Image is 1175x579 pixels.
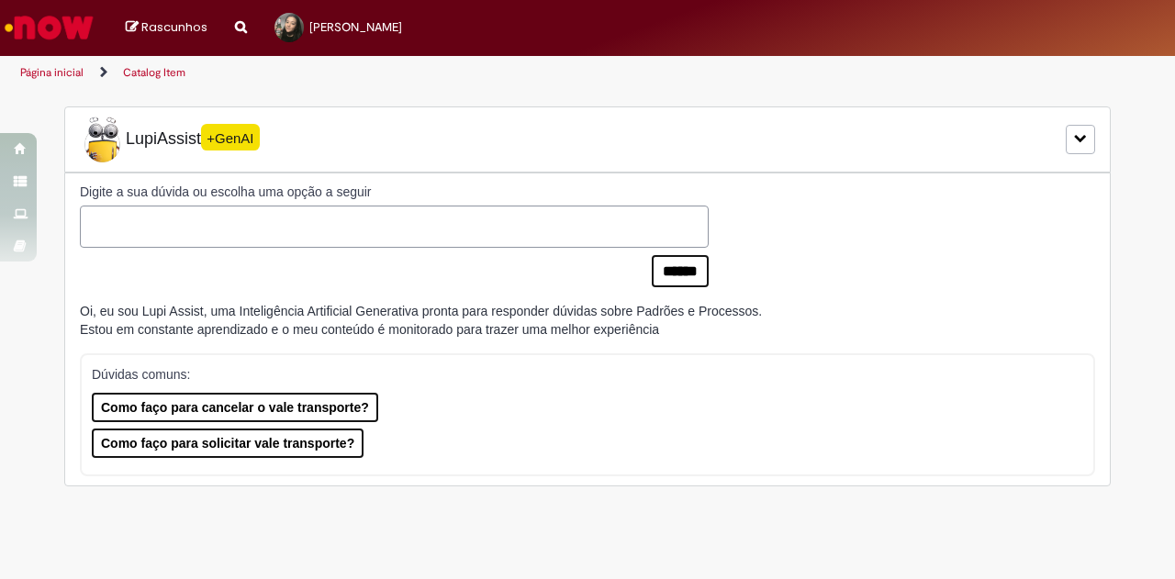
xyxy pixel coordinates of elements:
[80,117,126,162] img: Lupi
[14,56,769,90] ul: Trilhas de página
[92,429,364,458] button: Como faço para solicitar vale transporte?
[64,106,1111,173] div: LupiLupiAssist+GenAI
[92,365,1069,384] p: Dúvidas comuns:
[2,9,96,46] img: ServiceNow
[201,124,260,150] span: +GenAI
[80,117,260,162] span: LupiAssist
[141,18,207,36] span: Rascunhos
[92,393,378,422] button: Como faço para cancelar o vale transporte?
[126,19,207,37] a: Rascunhos
[20,65,84,80] a: Página inicial
[80,183,709,201] label: Digite a sua dúvida ou escolha uma opção a seguir
[123,65,185,80] a: Catalog Item
[309,19,402,35] span: [PERSON_NAME]
[80,302,762,339] div: Oi, eu sou Lupi Assist, uma Inteligência Artificial Generativa pronta para responder dúvidas sobr...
